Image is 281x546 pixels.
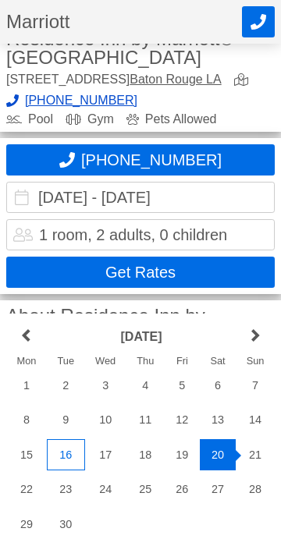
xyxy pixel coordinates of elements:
[6,404,47,435] div: 8
[236,439,275,470] div: 21
[6,356,47,367] div: Mon
[200,473,236,505] div: 27
[47,356,85,367] div: Tue
[236,320,275,353] a: next month
[6,370,47,401] div: 1
[47,324,236,349] header: [DATE]
[6,12,242,31] h1: Marriott
[6,144,275,175] button: Call
[126,439,165,470] div: 18
[165,404,200,435] div: 12
[6,182,275,213] input: Choose Dates
[66,113,114,126] div: Gym
[165,356,200,367] div: Fri
[25,94,137,107] span: [PHONE_NUMBER]
[85,356,126,367] div: Wed
[6,509,47,540] div: 29
[126,473,165,505] div: 25
[6,113,53,126] div: Pool
[165,439,200,470] div: 19
[47,509,85,540] div: 30
[6,257,275,288] button: Get Rates
[6,307,275,363] h3: About Residence Inn by Marriott® [GEOGRAPHIC_DATA]
[200,439,236,470] div: 20
[85,439,126,470] div: 17
[6,73,222,88] div: [STREET_ADDRESS]
[6,439,47,470] div: 15
[39,227,227,243] div: 1 room, 2 adults, 0 children
[130,73,221,86] a: Baton Rouge LA
[47,370,85,401] div: 2
[126,404,165,435] div: 11
[6,473,47,505] div: 22
[47,473,85,505] div: 23
[85,404,126,435] div: 10
[6,320,47,353] a: previous month
[126,370,165,401] div: 4
[126,356,165,367] div: Thu
[200,356,236,367] div: Sat
[85,473,126,505] div: 24
[242,6,275,37] button: Call
[165,473,200,505] div: 26
[47,404,85,435] div: 9
[6,30,275,67] h2: Residence Inn by Marriott® [GEOGRAPHIC_DATA]
[234,73,254,88] a: view map
[200,370,236,401] div: 6
[236,370,275,401] div: 7
[47,439,85,470] div: 16
[236,404,275,435] div: 14
[85,370,126,401] div: 3
[236,473,275,505] div: 28
[200,404,236,435] div: 13
[236,356,275,367] div: Sun
[126,113,217,126] div: Pets Allowed
[165,370,200,401] div: 5
[81,151,222,169] span: [PHONE_NUMBER]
